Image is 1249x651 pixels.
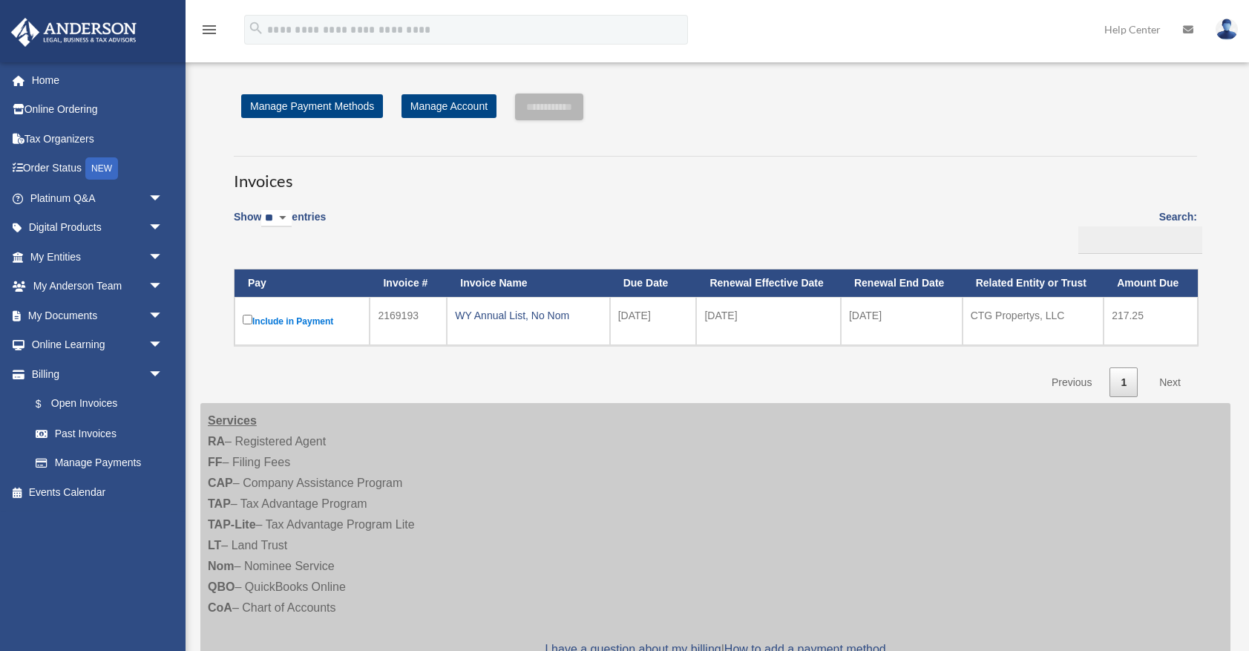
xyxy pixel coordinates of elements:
a: My Entitiesarrow_drop_down [10,242,186,272]
h3: Invoices [234,156,1197,193]
td: [DATE] [841,297,963,345]
span: arrow_drop_down [148,272,178,302]
strong: CAP [208,477,233,489]
td: 217.25 [1104,297,1198,345]
td: [DATE] [696,297,841,345]
div: NEW [85,157,118,180]
input: Search: [1078,226,1202,255]
th: Pay: activate to sort column descending [235,269,370,297]
a: Billingarrow_drop_down [10,359,178,389]
span: arrow_drop_down [148,183,178,214]
th: Invoice #: activate to sort column ascending [370,269,447,297]
strong: FF [208,456,223,468]
a: My Anderson Teamarrow_drop_down [10,272,186,301]
a: menu [200,26,218,39]
a: Online Learningarrow_drop_down [10,330,186,360]
a: Home [10,65,186,95]
span: arrow_drop_down [148,330,178,361]
th: Due Date: activate to sort column ascending [610,269,697,297]
strong: TAP [208,497,231,510]
i: search [248,20,264,36]
strong: Services [208,414,257,427]
img: Anderson Advisors Platinum Portal [7,18,141,47]
th: Invoice Name: activate to sort column ascending [447,269,609,297]
strong: TAP-Lite [208,518,256,531]
strong: QBO [208,580,235,593]
td: CTG Propertys, LLC [963,297,1104,345]
span: arrow_drop_down [148,213,178,243]
a: Manage Payments [21,448,178,478]
td: 2169193 [370,297,447,345]
a: Digital Productsarrow_drop_down [10,213,186,243]
a: Order StatusNEW [10,154,186,184]
strong: Nom [208,560,235,572]
a: Manage Payment Methods [241,94,383,118]
td: [DATE] [610,297,697,345]
strong: LT [208,539,221,552]
span: arrow_drop_down [148,359,178,390]
span: arrow_drop_down [148,301,178,331]
span: $ [44,395,51,413]
a: Platinum Q&Aarrow_drop_down [10,183,186,213]
a: My Documentsarrow_drop_down [10,301,186,330]
a: Manage Account [401,94,496,118]
label: Show entries [234,208,326,242]
strong: CoA [208,601,232,614]
th: Renewal End Date: activate to sort column ascending [841,269,963,297]
a: Past Invoices [21,419,178,448]
div: WY Annual List, No Nom [455,305,601,326]
label: Include in Payment [243,312,361,330]
select: Showentries [261,210,292,227]
label: Search: [1073,208,1197,254]
a: Events Calendar [10,477,186,507]
a: Previous [1040,367,1103,398]
a: Next [1148,367,1192,398]
img: User Pic [1216,19,1238,40]
a: 1 [1109,367,1138,398]
th: Renewal Effective Date: activate to sort column ascending [696,269,841,297]
th: Amount Due: activate to sort column ascending [1104,269,1198,297]
input: Include in Payment [243,315,252,324]
i: menu [200,21,218,39]
a: Tax Organizers [10,124,186,154]
strong: RA [208,435,225,448]
a: $Open Invoices [21,389,171,419]
span: arrow_drop_down [148,242,178,272]
a: Online Ordering [10,95,186,125]
th: Related Entity or Trust: activate to sort column ascending [963,269,1104,297]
